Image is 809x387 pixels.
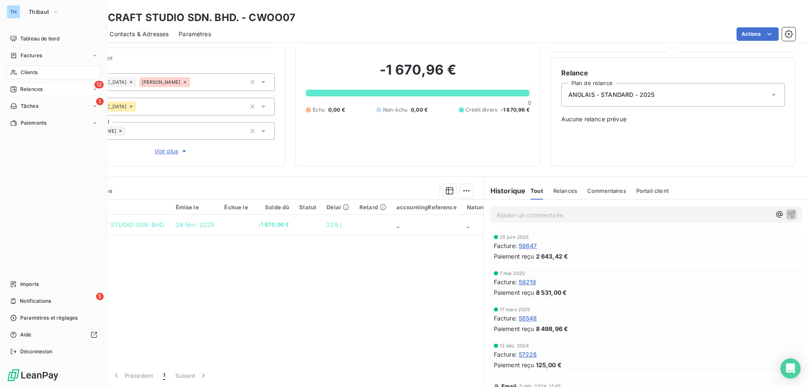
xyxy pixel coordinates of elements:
[494,314,517,323] span: Facture :
[20,348,53,355] span: Déconnexion
[158,367,170,384] button: 1
[561,68,785,78] h6: Relance
[7,5,20,19] div: TH
[528,99,531,106] span: 0
[536,360,562,369] span: 125,00 €
[494,350,517,359] span: Facture :
[96,98,104,105] span: 1
[467,204,522,211] div: Nature de la facture
[163,371,165,380] span: 1
[21,52,42,59] span: Factures
[396,221,399,228] span: _
[500,235,529,240] span: 25 juin 2025
[179,30,211,38] span: Paramètres
[411,106,428,114] span: 0,00 €
[20,331,32,339] span: Aide
[466,106,497,114] span: Crédit divers
[21,119,46,127] span: Paiements
[327,221,341,228] span: 229 j
[299,204,316,211] div: Statut
[94,81,104,88] span: 12
[96,293,104,300] span: 5
[519,278,536,286] span: 59219
[176,204,214,211] div: Émise le
[20,297,51,305] span: Notifications
[500,307,530,312] span: 17 mars 2025
[494,324,534,333] span: Paiement reçu
[536,288,567,297] span: 8 531,00 €
[359,204,386,211] div: Retard
[561,115,785,123] span: Aucune relance prévue
[20,280,39,288] span: Imports
[20,35,59,43] span: Tableau de bord
[258,204,289,211] div: Solde dû
[519,350,537,359] span: 57228
[58,221,166,228] span: VIR WOODCRAFT STUDIO SDN. BHD.
[136,103,143,110] input: Ajouter une valeur
[494,252,534,261] span: Paiement reçu
[155,147,188,155] span: Voir plus
[110,30,169,38] span: Contacts & Adresses
[107,367,158,384] button: Précédent
[494,278,517,286] span: Facture :
[519,314,537,323] span: 58548
[536,252,568,261] span: 2 643,42 €
[587,187,626,194] span: Commentaires
[74,10,295,25] h3: WOODCRAFT STUDIO SDN. BHD. - CWOO07
[58,203,166,211] div: Référence
[7,368,59,382] img: Logo LeanPay
[142,80,181,85] span: [PERSON_NAME]
[568,91,655,99] span: ANGLAIS - STANDARD - 2025
[327,204,349,211] div: Délai
[383,106,407,114] span: Non-échu
[494,360,534,369] span: Paiement reçu
[20,314,78,322] span: Paramètres et réglages
[313,106,325,114] span: Échu
[258,221,289,229] span: -1 670,96 €
[306,61,530,87] h2: -1 670,96 €
[530,187,543,194] span: Tout
[519,241,537,250] span: 59847
[636,187,669,194] span: Portail client
[467,221,469,228] span: _
[484,186,526,196] h6: Historique
[396,204,457,211] div: accountingReference
[21,102,38,110] span: Tâches
[190,78,197,86] input: Ajouter une valeur
[224,204,248,211] div: Échue le
[500,343,529,348] span: 12 déc. 2024
[20,85,43,93] span: Relances
[780,358,801,379] div: Open Intercom Messenger
[500,271,525,276] span: 7 mai 2025
[7,328,101,342] a: Aide
[737,27,779,41] button: Actions
[176,221,214,228] span: 28 févr. 2025
[494,241,517,250] span: Facture :
[68,147,275,156] button: Voir plus
[328,106,345,114] span: 0,00 €
[29,8,49,15] span: Thibaut
[126,127,132,135] input: Ajouter une valeur
[536,324,568,333] span: 8 498,96 €
[553,187,577,194] span: Relances
[68,55,275,67] span: Propriétés Client
[494,288,534,297] span: Paiement reçu
[21,69,38,76] span: Clients
[170,367,213,384] button: Suivant
[501,106,530,114] span: -1 670,96 €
